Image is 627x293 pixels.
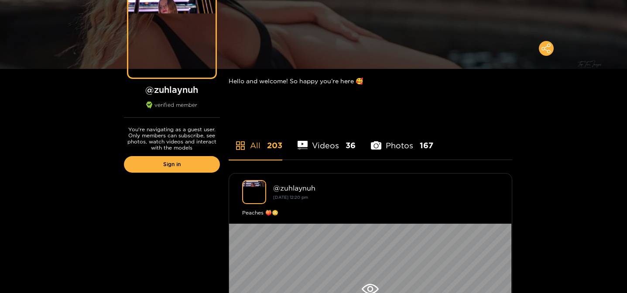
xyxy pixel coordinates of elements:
li: Photos [371,120,433,160]
span: 36 [346,140,356,151]
h1: @ zuhlaynuh [124,84,220,95]
img: zuhlaynuh [242,180,266,204]
li: All [229,120,282,160]
a: Sign in [124,156,220,173]
p: You're navigating as a guest user. Only members can subscribe, see photos, watch videos and inter... [124,126,220,151]
div: @ zuhlaynuh [273,184,499,192]
span: 203 [267,140,282,151]
span: 167 [420,140,433,151]
div: Peaches 🍑😳 [242,208,499,217]
div: Hello and welcome! So happy you’re here 🥰 [229,69,512,93]
li: Videos [298,120,356,160]
div: verified member [124,102,220,118]
span: appstore [235,140,246,151]
small: [DATE] 12:20 pm [273,195,308,200]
